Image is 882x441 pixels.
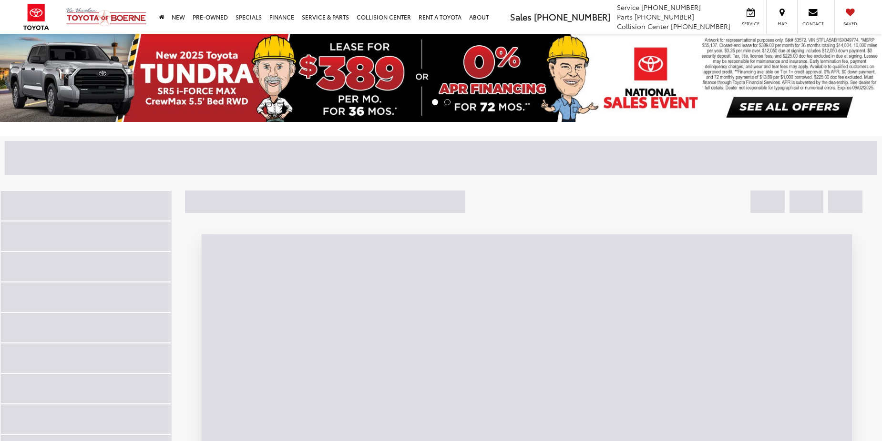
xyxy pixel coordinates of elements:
[641,2,701,12] span: [PHONE_NUMBER]
[802,20,824,27] span: Contact
[617,2,639,12] span: Service
[671,21,730,31] span: [PHONE_NUMBER]
[66,7,147,27] img: Vic Vaughan Toyota of Boerne
[617,12,633,21] span: Parts
[840,20,861,27] span: Saved
[510,10,532,23] span: Sales
[740,20,761,27] span: Service
[771,20,792,27] span: Map
[617,21,669,31] span: Collision Center
[635,12,694,21] span: [PHONE_NUMBER]
[534,10,610,23] span: [PHONE_NUMBER]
